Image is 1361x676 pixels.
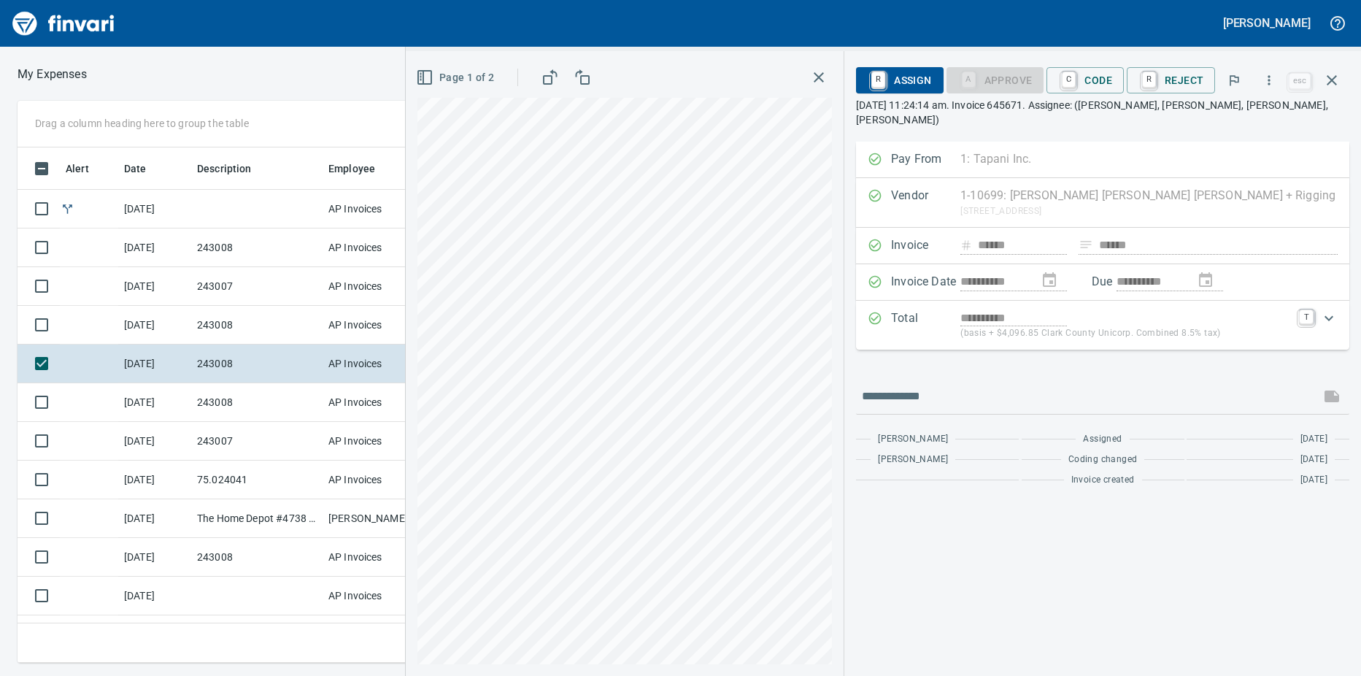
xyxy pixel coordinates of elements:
span: This records your message into the invoice and notifies anyone mentioned [1314,379,1349,414]
button: Flag [1218,64,1250,96]
a: R [1142,72,1156,88]
td: [PERSON_NAME] [323,499,432,538]
td: [DATE] [118,422,191,461]
span: Page 1 of 2 [419,69,494,87]
img: Finvari [9,6,118,41]
td: AP Invoices [323,538,432,577]
td: 243008 [191,306,323,345]
td: AP Invoices [323,267,432,306]
td: [DATE] [118,577,191,615]
span: [DATE] [1300,432,1327,447]
td: AP Invoices [323,345,432,383]
td: [DATE] [118,190,191,228]
button: More [1253,64,1285,96]
span: [DATE] [1300,453,1327,467]
td: [DATE] [118,228,191,267]
p: Total [891,310,960,341]
span: Code [1058,68,1112,93]
td: AP Invoices [323,615,432,654]
td: [DATE] [118,345,191,383]
td: AP Invoices [323,306,432,345]
td: [DATE] [118,267,191,306]
span: Alert [66,160,89,177]
p: [DATE] 11:24:14 am. Invoice 645671. Assignee: ([PERSON_NAME], [PERSON_NAME], [PERSON_NAME], [PERS... [856,98,1349,127]
span: Coding changed [1068,453,1138,467]
nav: breadcrumb [18,66,87,83]
td: [DATE] [118,615,191,654]
td: AP Invoices [323,461,432,499]
span: Date [124,160,166,177]
td: [DATE] [118,383,191,422]
span: [DATE] [1300,473,1327,488]
span: Invoice created [1071,473,1135,488]
p: My Expenses [18,66,87,83]
span: Date [124,160,147,177]
div: Coding Required [946,73,1044,85]
td: 243008 [191,345,323,383]
td: AP Invoices [323,190,432,228]
td: 243007 [191,422,323,461]
td: 243008 [191,615,323,654]
div: Expand [856,301,1349,350]
button: RReject [1127,67,1215,93]
td: The Home Depot #4738 [GEOGRAPHIC_DATA] [GEOGRAPHIC_DATA] [191,499,323,538]
h5: [PERSON_NAME] [1223,15,1311,31]
span: [PERSON_NAME] [878,432,948,447]
p: (basis + $4,096.85 Clark County Unicorp. Combined 8.5% tax) [960,326,1290,341]
span: Assigned [1083,432,1122,447]
a: T [1299,310,1314,324]
span: Employee [328,160,394,177]
td: AP Invoices [323,228,432,267]
a: esc [1289,73,1311,89]
button: Page 1 of 2 [413,64,500,91]
td: 243008 [191,538,323,577]
td: 243008 [191,228,323,267]
td: AP Invoices [323,422,432,461]
td: 243007 [191,267,323,306]
td: 75.024041 [191,461,323,499]
p: Drag a column heading here to group the table [35,116,249,131]
span: Split transaction [60,204,75,213]
span: Assign [868,68,931,93]
a: C [1062,72,1076,88]
td: [DATE] [118,306,191,345]
td: [DATE] [118,538,191,577]
span: [PERSON_NAME] [878,453,948,467]
span: Close invoice [1285,63,1349,98]
button: RAssign [856,67,943,93]
td: AP Invoices [323,383,432,422]
td: [DATE] [118,499,191,538]
span: Reject [1138,68,1203,93]
button: CCode [1046,67,1124,93]
td: [DATE] [118,461,191,499]
td: 243008 [191,383,323,422]
a: R [871,72,885,88]
span: Description [197,160,252,177]
button: [PERSON_NAME] [1219,12,1314,34]
td: AP Invoices [323,577,432,615]
span: Description [197,160,271,177]
span: Employee [328,160,375,177]
span: Alert [66,160,108,177]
